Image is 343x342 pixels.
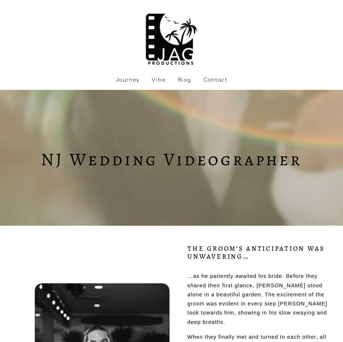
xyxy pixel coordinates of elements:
img: NJ Wedding Videographer | JAG Productions [143,7,200,67]
h3: the groom’s anticipation was unwavering… [187,244,336,260]
a: Vibe [152,77,166,83]
p: …as he patiently awaited his bride. Before they shared their first glance, [PERSON_NAME] stood al... [187,272,336,327]
a: Journey [116,77,140,83]
h1: NJ Wedding Videographer [7,151,336,167]
a: Blog [178,77,191,83]
a: Contact [204,77,228,83]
